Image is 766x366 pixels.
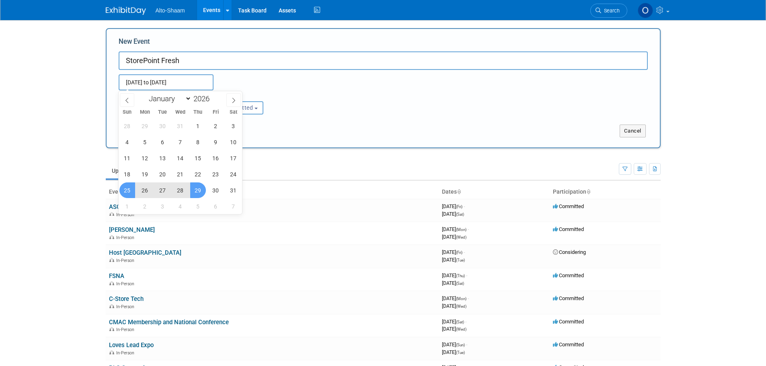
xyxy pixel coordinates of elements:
[456,296,466,301] span: (Mon)
[550,185,661,199] th: Participation
[456,343,465,347] span: (Sun)
[620,125,646,137] button: Cancel
[106,185,439,199] th: Event
[456,250,462,255] span: (Fri)
[155,198,170,214] span: February 3, 2026
[442,249,465,255] span: [DATE]
[171,110,189,115] span: Wed
[119,90,197,101] div: Attendance / Format:
[137,198,153,214] span: February 2, 2026
[189,110,207,115] span: Thu
[136,110,154,115] span: Mon
[109,295,144,303] a: C-Store Tech
[208,134,224,150] span: January 9, 2026
[145,94,191,104] select: Month
[553,319,584,325] span: Committed
[155,166,170,182] span: January 20, 2026
[586,188,590,195] a: Sort by Participation Type
[109,327,114,331] img: In-Person Event
[190,150,206,166] span: January 15, 2026
[468,226,469,232] span: -
[465,319,466,325] span: -
[226,134,241,150] span: January 10, 2026
[109,258,114,262] img: In-Person Event
[109,341,154,349] a: Loves Lead Expo
[442,295,469,301] span: [DATE]
[109,350,114,354] img: In-Person Event
[109,304,114,308] img: In-Person Event
[119,37,150,49] label: New Event
[191,94,216,103] input: Year
[456,327,466,331] span: (Wed)
[456,204,462,209] span: (Fri)
[456,227,466,232] span: (Mon)
[119,182,135,198] span: January 25, 2026
[190,118,206,134] span: January 1, 2026
[119,150,135,166] span: January 11, 2026
[119,166,135,182] span: January 18, 2026
[119,110,136,115] span: Sun
[119,118,135,134] span: December 28, 2025
[173,118,188,134] span: December 31, 2025
[208,166,224,182] span: January 23, 2026
[464,249,465,255] span: -
[224,110,242,115] span: Sat
[173,182,188,198] span: January 28, 2026
[137,166,153,182] span: January 19, 2026
[208,198,224,214] span: February 6, 2026
[553,295,584,301] span: Committed
[442,280,464,286] span: [DATE]
[106,7,146,15] img: ExhibitDay
[109,235,114,239] img: In-Person Event
[466,272,467,278] span: -
[226,150,241,166] span: January 17, 2026
[226,198,241,214] span: February 7, 2026
[173,166,188,182] span: January 21, 2026
[468,295,469,301] span: -
[439,185,550,199] th: Dates
[442,319,466,325] span: [DATE]
[590,4,627,18] a: Search
[154,110,171,115] span: Tue
[155,118,170,134] span: December 30, 2025
[109,249,181,256] a: Host [GEOGRAPHIC_DATA]
[109,212,114,216] img: In-Person Event
[208,150,224,166] span: January 16, 2026
[109,272,124,280] a: FSNA
[553,249,586,255] span: Considering
[109,281,114,285] img: In-Person Event
[116,258,137,263] span: In-Person
[173,198,188,214] span: February 4, 2026
[553,341,584,348] span: Committed
[553,226,584,232] span: Committed
[638,3,653,18] img: Olivia Strasser
[109,319,229,326] a: CMAC Membership and National Conference
[116,281,137,286] span: In-Person
[226,182,241,198] span: January 31, 2026
[456,274,465,278] span: (Thu)
[119,74,214,90] input: Start Date - End Date
[155,134,170,150] span: January 6, 2026
[106,163,153,178] a: Upcoming16
[442,234,466,240] span: [DATE]
[553,203,584,209] span: Committed
[208,118,224,134] span: January 2, 2026
[116,235,137,240] span: In-Person
[190,182,206,198] span: January 29, 2026
[119,134,135,150] span: January 4, 2026
[109,203,127,211] a: ASORE
[442,203,465,209] span: [DATE]
[442,257,465,263] span: [DATE]
[116,327,137,332] span: In-Person
[456,304,466,309] span: (Wed)
[173,134,188,150] span: January 7, 2026
[466,341,467,348] span: -
[116,212,137,217] span: In-Person
[116,304,137,309] span: In-Person
[456,350,465,355] span: (Tue)
[442,226,469,232] span: [DATE]
[553,272,584,278] span: Committed
[190,198,206,214] span: February 5, 2026
[119,51,648,70] input: Name of Trade Show / Conference
[442,349,465,355] span: [DATE]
